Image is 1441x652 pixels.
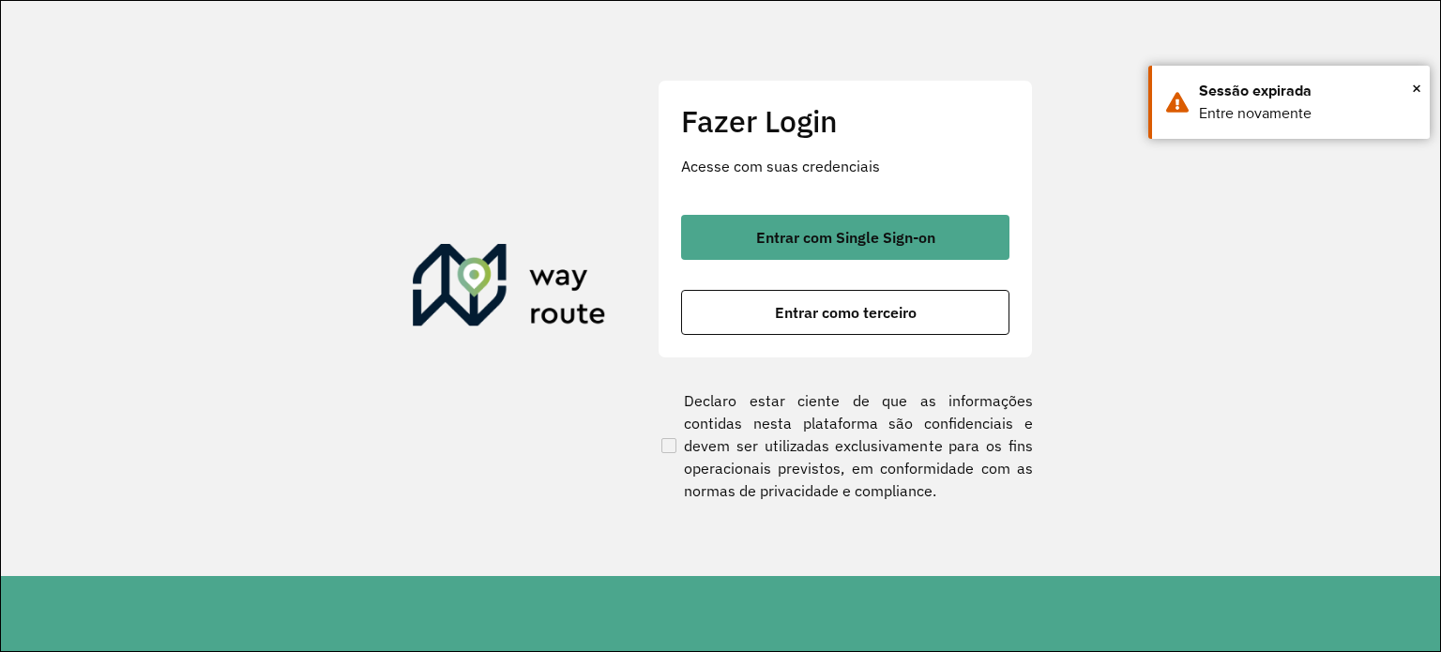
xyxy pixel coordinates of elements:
label: Declaro estar ciente de que as informações contidas nesta plataforma são confidenciais e devem se... [658,389,1033,502]
button: button [681,290,1009,335]
p: Acesse com suas credenciais [681,155,1009,177]
img: Roteirizador AmbevTech [413,244,606,334]
button: Close [1412,74,1421,102]
div: Entre novamente [1199,102,1416,125]
span: × [1412,74,1421,102]
h2: Fazer Login [681,103,1009,139]
span: Entrar como terceiro [775,305,917,320]
span: Entrar com Single Sign-on [756,230,935,245]
div: Sessão expirada [1199,80,1416,102]
button: button [681,215,1009,260]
